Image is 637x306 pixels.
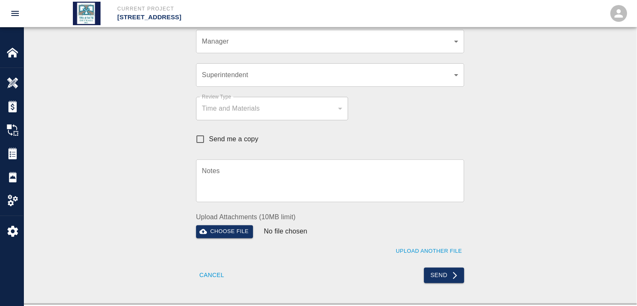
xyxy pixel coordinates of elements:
[73,2,101,25] img: Tri State Drywall
[202,104,342,113] div: Time and Materials
[117,13,364,22] p: [STREET_ADDRESS]
[595,266,637,306] iframe: Chat Widget
[117,5,364,13] p: Current Project
[196,267,227,283] button: Cancel
[5,3,25,23] button: open drawer
[424,267,464,283] button: Send
[196,225,253,238] button: Choose file
[209,134,258,144] span: Send me a copy
[394,245,464,258] button: Upload Another File
[202,93,231,100] label: Review Type
[264,226,307,236] p: No file chosen
[196,212,464,222] label: Upload Attachments (10MB limit)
